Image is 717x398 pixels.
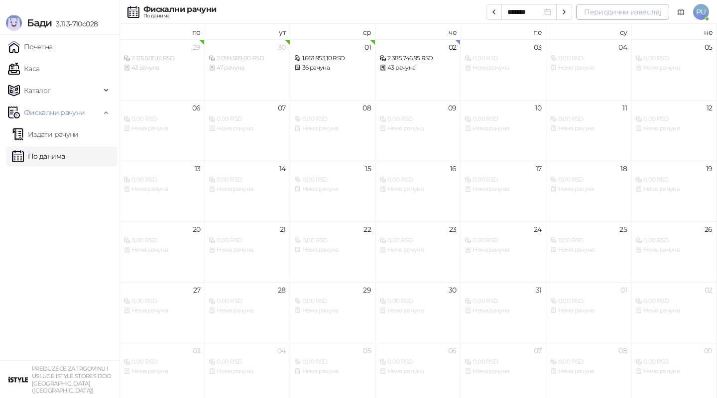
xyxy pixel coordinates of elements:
div: 0,00 RSD [209,175,285,185]
div: 0,00 RSD [635,297,712,306]
div: Нема рачуна [123,306,200,315]
td: 2025-10-26 [631,221,717,282]
td: 2025-10-22 [290,221,375,282]
div: 05 [363,347,371,354]
div: 0,00 RSD [294,236,371,245]
div: 24 [534,226,542,233]
td: 2025-10-05 [631,39,717,100]
div: Нема рачуна [635,245,712,255]
div: 26 [705,226,713,233]
td: 2025-10-29 [290,282,375,343]
div: 0,00 RSD [209,114,285,124]
a: Документација [673,4,689,20]
td: 2025-10-25 [546,221,631,282]
div: 07 [534,347,542,354]
div: По данима [143,13,216,18]
td: 2025-09-29 [119,39,205,100]
th: че [375,24,461,39]
div: Нема рачуна [209,124,285,133]
span: Каталог [24,81,51,100]
div: Нема рачуна [209,245,285,255]
div: 06 [192,104,201,111]
td: 2025-10-03 [461,39,546,100]
div: 09 [704,347,713,354]
div: 28 [278,287,286,294]
div: 0,00 RSD [209,357,285,367]
div: 20 [193,226,201,233]
th: не [631,24,717,39]
td: 2025-10-16 [375,161,461,221]
div: 31 [536,287,542,294]
div: 25 [619,226,627,233]
div: Нема рачуна [550,185,627,194]
div: 0,00 RSD [465,236,541,245]
a: Почетна [8,37,53,57]
div: 0,00 RSD [379,357,456,367]
div: 0,00 RSD [550,297,627,306]
td: 2025-10-19 [631,161,717,221]
div: Нема рачуна [294,124,371,133]
div: 0,00 RSD [550,54,627,63]
div: 43 рачуна [379,63,456,73]
td: 2025-10-06 [119,100,205,161]
div: Нема рачуна [550,63,627,73]
th: по [119,24,205,39]
td: 2025-11-02 [631,282,717,343]
td: 2025-10-28 [205,282,290,343]
div: Нема рачуна [209,306,285,315]
div: 08 [618,347,627,354]
td: 2025-10-14 [205,161,290,221]
div: 0,00 RSD [379,236,456,245]
div: Нема рачуна [379,245,456,255]
div: 0,00 RSD [123,297,200,306]
th: пе [461,24,546,39]
th: су [546,24,631,39]
div: 03 [534,44,542,51]
div: 0,00 RSD [550,114,627,124]
div: 03 [193,347,201,354]
td: 2025-10-09 [375,100,461,161]
th: ср [290,24,375,39]
div: 0,00 RSD [465,297,541,306]
div: 0,00 RSD [123,175,200,185]
div: 0,00 RSD [294,114,371,124]
div: Нема рачуна [550,245,627,255]
div: 19 [706,165,713,172]
div: 08 [362,104,371,111]
td: 2025-09-30 [205,39,290,100]
td: 2025-10-21 [205,221,290,282]
div: 2.385.746,95 RSD [379,54,456,63]
div: Нема рачуна [123,367,200,376]
div: Нема рачуна [465,245,541,255]
div: Нема рачуна [123,185,200,194]
div: Нема рачуна [209,185,285,194]
td: 2025-11-01 [546,282,631,343]
div: 0,00 RSD [550,175,627,185]
td: 2025-10-04 [546,39,631,100]
div: 22 [363,226,371,233]
div: 0,00 RSD [294,297,371,306]
div: Нема рачуна [379,306,456,315]
div: 0,00 RSD [550,236,627,245]
td: 2025-10-11 [546,100,631,161]
td: 2025-10-13 [119,161,205,221]
div: 27 [193,287,201,294]
div: Нема рачуна [635,185,712,194]
div: Нема рачуна [379,124,456,133]
div: Нема рачуна [294,245,371,255]
th: ут [205,24,290,39]
span: Бади [27,17,52,29]
div: 0,00 RSD [379,175,456,185]
span: PU [693,4,709,20]
div: Нема рачуна [635,306,712,315]
small: PREDUZEĆE ZA TRGOVINU I USLUGE ISTYLE STORES DOO [GEOGRAPHIC_DATA] ([GEOGRAPHIC_DATA]) [32,365,112,394]
div: Нема рачуна [635,63,712,73]
div: 0,00 RSD [635,236,712,245]
div: 18 [620,165,627,172]
div: 0,00 RSD [209,297,285,306]
div: 07 [278,104,286,111]
td: 2025-10-07 [205,100,290,161]
div: 09 [448,104,457,111]
div: 0,00 RSD [635,114,712,124]
div: 21 [280,226,286,233]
